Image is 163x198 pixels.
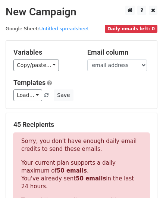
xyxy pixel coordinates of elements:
h5: Email column [87,48,150,57]
button: Save [54,89,73,101]
h5: 45 Recipients [13,121,150,129]
h5: Variables [13,48,76,57]
p: Sorry, you don't have enough daily email credits to send these emails. [21,137,142,153]
span: Daily emails left: 0 [105,25,157,33]
strong: 50 emails [57,167,87,174]
a: Daily emails left: 0 [105,26,157,31]
iframe: Chat Widget [126,162,163,198]
p: Your current plan supports a daily maximum of . You've already sent in the last 24 hours. [21,159,142,191]
a: Templates [13,79,46,86]
a: Load... [13,89,42,101]
a: Copy/paste... [13,60,59,71]
h2: New Campaign [6,6,157,18]
strong: 50 emails [76,175,106,182]
small: Google Sheet: [6,26,89,31]
a: Untitled spreadsheet [39,26,89,31]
